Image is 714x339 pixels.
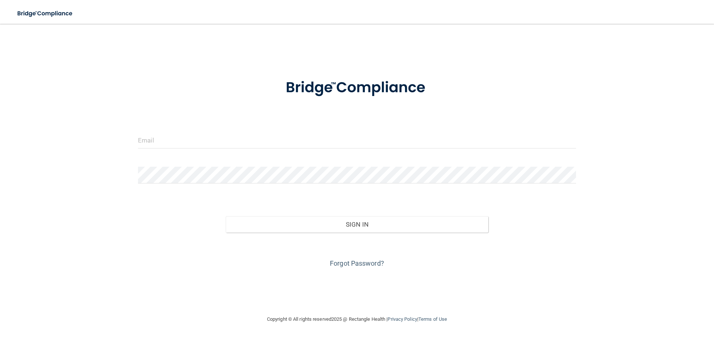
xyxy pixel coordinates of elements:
[387,316,417,322] a: Privacy Policy
[226,216,489,233] button: Sign In
[221,307,493,331] div: Copyright © All rights reserved 2025 @ Rectangle Health | |
[138,132,576,148] input: Email
[11,6,80,21] img: bridge_compliance_login_screen.278c3ca4.svg
[270,68,444,107] img: bridge_compliance_login_screen.278c3ca4.svg
[330,259,384,267] a: Forgot Password?
[418,316,447,322] a: Terms of Use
